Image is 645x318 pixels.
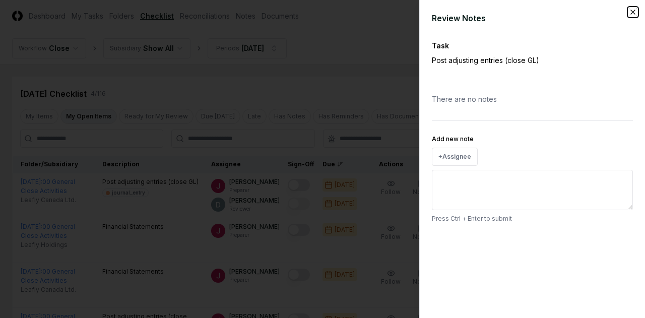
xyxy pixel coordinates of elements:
label: Add new note [432,135,474,143]
div: There are no notes [432,86,633,112]
div: Task [432,40,633,51]
button: +Assignee [432,148,478,166]
div: Review Notes [432,12,633,24]
p: Post adjusting entries (close GL) [432,55,598,66]
p: Press Ctrl + Enter to submit [432,214,633,223]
